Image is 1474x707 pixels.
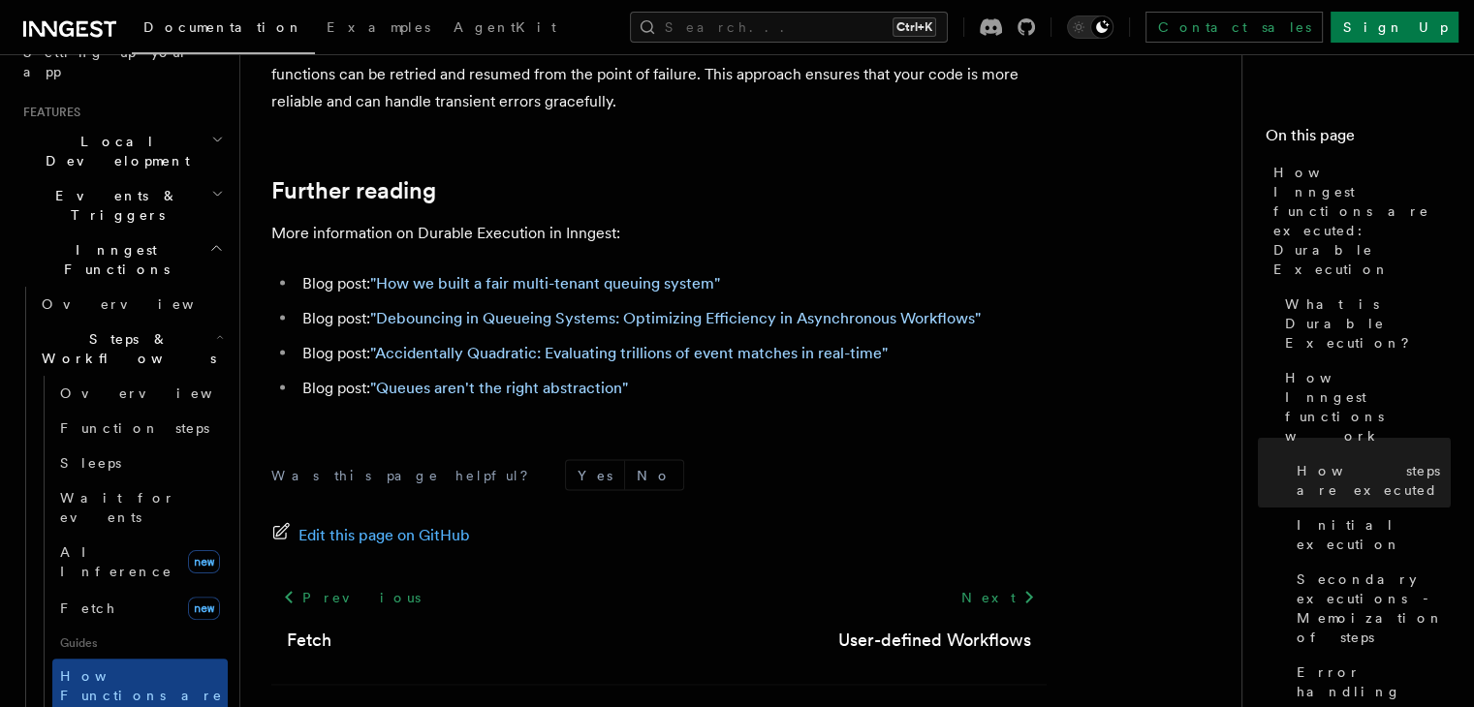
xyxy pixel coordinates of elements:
[949,580,1047,615] a: Next
[370,344,888,362] a: "Accidentally Quadratic: Evaluating trillions of event matches in real-time"
[1297,569,1451,647] span: Secondary executions - Memoization of steps
[16,124,228,178] button: Local Development
[1067,15,1113,39] button: Toggle dark mode
[287,627,331,654] a: Fetch
[271,466,542,485] p: Was this page helpful?
[271,177,436,204] a: Further reading
[1331,12,1458,43] a: Sign Up
[298,522,470,549] span: Edit this page on GitHub
[1297,662,1451,701] span: Error handling
[132,6,315,54] a: Documentation
[1277,287,1451,360] a: What is Durable Execution?
[271,522,470,549] a: Edit this page on GitHub
[16,178,228,232] button: Events & Triggers
[625,461,683,490] button: No
[1297,461,1451,500] span: How steps are executed
[16,132,211,170] span: Local Development
[1273,163,1451,279] span: How Inngest functions are executed: Durable Execution
[1285,368,1451,446] span: How Inngest functions work
[370,379,628,397] a: "Queues aren't the right abstraction"
[1145,12,1323,43] a: Contact sales
[297,305,1047,332] li: Blog post:
[60,600,116,616] span: Fetch
[52,535,228,589] a: AI Inferencenew
[42,296,241,312] span: Overview
[1266,124,1451,155] h4: On this page
[60,455,121,471] span: Sleeps
[297,375,1047,402] li: Blog post:
[16,35,228,89] a: Setting up your app
[327,19,430,35] span: Examples
[60,490,175,525] span: Wait for events
[16,186,211,225] span: Events & Triggers
[297,270,1047,297] li: Blog post:
[52,376,228,411] a: Overview
[1289,453,1451,507] a: How steps are executed
[370,309,981,327] a: "Debouncing in Queueing Systems: Optimizing Efficiency in Asynchronous Workflows"
[1297,515,1451,554] span: Initial execution
[60,420,209,436] span: Function steps
[52,446,228,480] a: Sleeps
[188,597,220,620] span: new
[34,329,216,368] span: Steps & Workflows
[838,627,1031,654] a: User-defined Workflows
[271,580,431,615] a: Previous
[1266,155,1451,287] a: How Inngest functions are executed: Durable Execution
[60,544,172,579] span: AI Inference
[271,220,1047,247] p: More information on Durable Execution in Inngest:
[566,461,624,490] button: Yes
[16,240,209,279] span: Inngest Functions
[1289,507,1451,562] a: Initial execution
[630,12,948,43] button: Search...Ctrl+K
[271,7,1047,115] p: Inngest functions use steps and memoization to execute functions incrementally and durably. This ...
[60,385,260,401] span: Overview
[1285,294,1451,353] span: What is Durable Execution?
[315,6,442,52] a: Examples
[442,6,568,52] a: AgentKit
[52,411,228,446] a: Function steps
[143,19,303,35] span: Documentation
[34,322,228,376] button: Steps & Workflows
[16,232,228,287] button: Inngest Functions
[297,340,1047,367] li: Blog post:
[1289,562,1451,655] a: Secondary executions - Memoization of steps
[16,105,80,120] span: Features
[893,17,936,37] kbd: Ctrl+K
[52,480,228,535] a: Wait for events
[454,19,556,35] span: AgentKit
[52,589,228,628] a: Fetchnew
[34,287,228,322] a: Overview
[188,550,220,573] span: new
[370,274,720,292] a: "How we built a fair multi-tenant queuing system"
[1277,360,1451,453] a: How Inngest functions work
[52,628,228,659] span: Guides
